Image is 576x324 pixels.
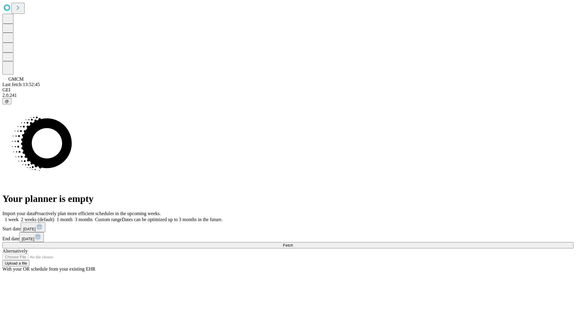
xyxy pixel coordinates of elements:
[2,98,11,104] button: @
[2,211,35,216] span: Import your data
[22,237,34,241] span: [DATE]
[95,217,122,222] span: Custom range
[5,99,9,103] span: @
[57,217,73,222] span: 1 month
[23,227,36,231] span: [DATE]
[2,93,574,98] div: 2.0.241
[5,217,19,222] span: 1 week
[21,217,54,222] span: 2 weeks (default)
[2,193,574,204] h1: Your planner is empty
[2,222,574,232] div: Start date
[35,211,161,216] span: Proactively plan more efficient schedules in the upcoming weeks.
[283,243,293,247] span: Fetch
[2,242,574,248] button: Fetch
[19,232,44,242] button: [DATE]
[21,222,45,232] button: [DATE]
[8,76,24,82] span: GMCM
[2,266,95,271] span: With your OR schedule from your existing EHR
[2,82,40,87] span: Last fetch: 13:52:45
[2,87,574,93] div: GEI
[2,248,28,253] span: Alternatively
[2,232,574,242] div: End date
[122,217,222,222] span: Dates can be optimized up to 3 months in the future.
[2,260,29,266] button: Upload a file
[75,217,93,222] span: 3 months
